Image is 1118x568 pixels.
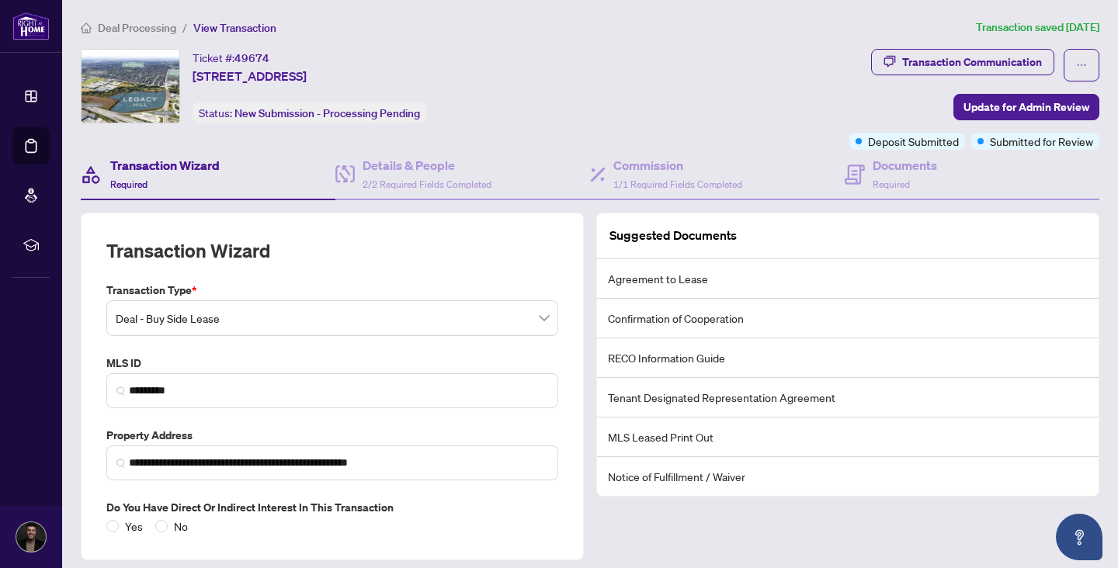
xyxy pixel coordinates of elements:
li: Confirmation of Cooperation [597,299,1099,338]
li: RECO Information Guide [597,338,1099,378]
span: Required [873,178,910,190]
span: New Submission - Processing Pending [234,106,420,120]
span: Required [110,178,148,190]
li: Notice of Fulfillment / Waiver [597,457,1099,496]
span: home [81,23,92,33]
h4: Commission [613,156,742,175]
span: Yes [119,518,149,535]
label: MLS ID [106,355,558,372]
span: No [168,518,194,535]
li: MLS Leased Print Out [597,417,1099,457]
span: Deposit Submitted [868,133,959,150]
img: logo [12,12,50,40]
span: 1/1 Required Fields Completed [613,178,742,190]
button: Open asap [1056,514,1102,560]
article: Transaction saved [DATE] [976,19,1099,36]
span: View Transaction [193,21,276,35]
img: IMG-N12313075_1.jpg [82,50,179,123]
img: search_icon [116,459,126,468]
label: Transaction Type [106,282,558,299]
span: Deal Processing [98,21,176,35]
article: Suggested Documents [609,226,737,245]
span: Deal - Buy Side Lease [116,303,549,333]
div: Ticket #: [193,49,269,67]
h2: Transaction Wizard [106,238,270,263]
div: Transaction Communication [902,50,1042,74]
li: Tenant Designated Representation Agreement [597,378,1099,417]
li: Agreement to Lease [597,259,1099,299]
img: search_icon [116,386,126,396]
img: Profile Icon [16,522,46,552]
button: Transaction Communication [871,49,1054,75]
span: Submitted for Review [990,133,1093,150]
h4: Transaction Wizard [110,156,220,175]
h4: Details & People [363,156,491,175]
button: Update for Admin Review [953,94,1099,120]
li: / [182,19,187,36]
span: [STREET_ADDRESS] [193,67,307,85]
span: 2/2 Required Fields Completed [363,178,491,190]
span: 49674 [234,51,269,65]
span: Update for Admin Review [963,95,1089,119]
div: Status: [193,102,426,123]
label: Do you have direct or indirect interest in this transaction [106,499,558,516]
label: Property Address [106,427,558,444]
span: ellipsis [1076,60,1087,71]
h4: Documents [873,156,937,175]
